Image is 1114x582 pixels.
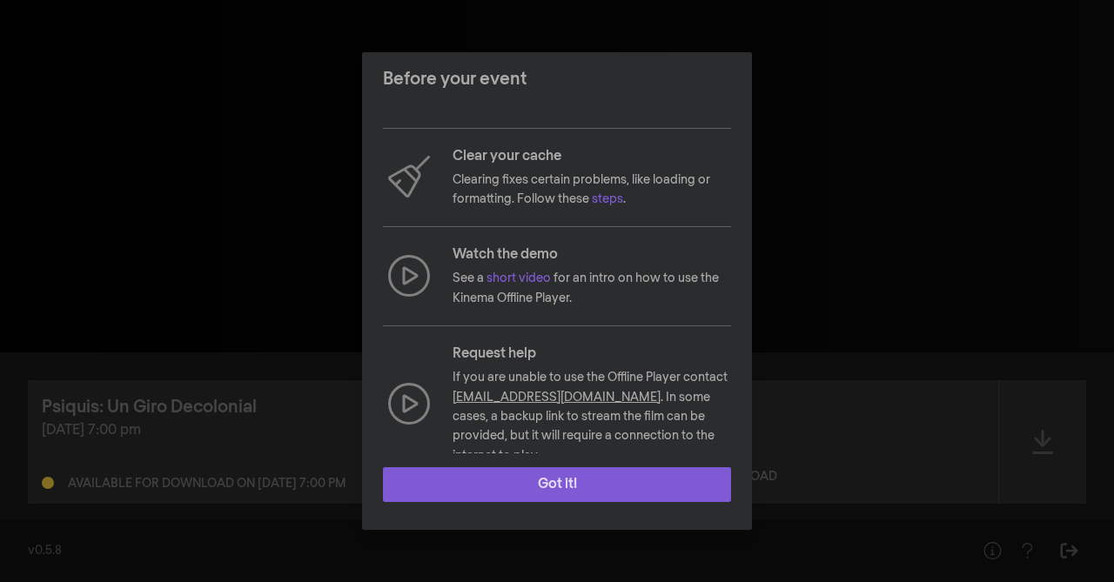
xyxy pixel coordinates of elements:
[383,467,731,502] button: Got it!
[453,146,731,167] p: Clear your cache
[453,344,731,365] p: Request help
[453,368,731,465] p: If you are unable to use the Offline Player contact . In some cases, a backup link to stream the ...
[592,193,623,205] a: steps
[453,244,731,265] p: Watch the demo
[453,171,731,210] p: Clearing fixes certain problems, like loading or formatting. Follow these .
[487,272,551,284] a: short video
[362,52,752,106] header: Before your event
[453,391,661,404] a: [EMAIL_ADDRESS][DOMAIN_NAME]
[453,269,731,308] p: See a for an intro on how to use the Kinema Offline Player.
